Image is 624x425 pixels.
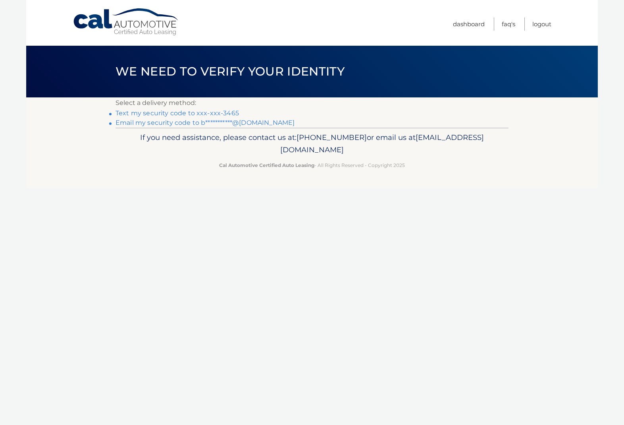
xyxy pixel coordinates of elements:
p: If you need assistance, please contact us at: or email us at [121,131,503,157]
a: Dashboard [453,17,485,31]
a: FAQ's [502,17,515,31]
span: We need to verify your identity [116,64,345,79]
a: Text my security code to xxx-xxx-3465 [116,109,239,117]
p: - All Rights Reserved - Copyright 2025 [121,161,503,169]
a: Logout [532,17,551,31]
p: Select a delivery method: [116,97,508,109]
span: [PHONE_NUMBER] [297,133,367,142]
strong: Cal Automotive Certified Auto Leasing [219,162,314,168]
a: Cal Automotive [73,8,180,36]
